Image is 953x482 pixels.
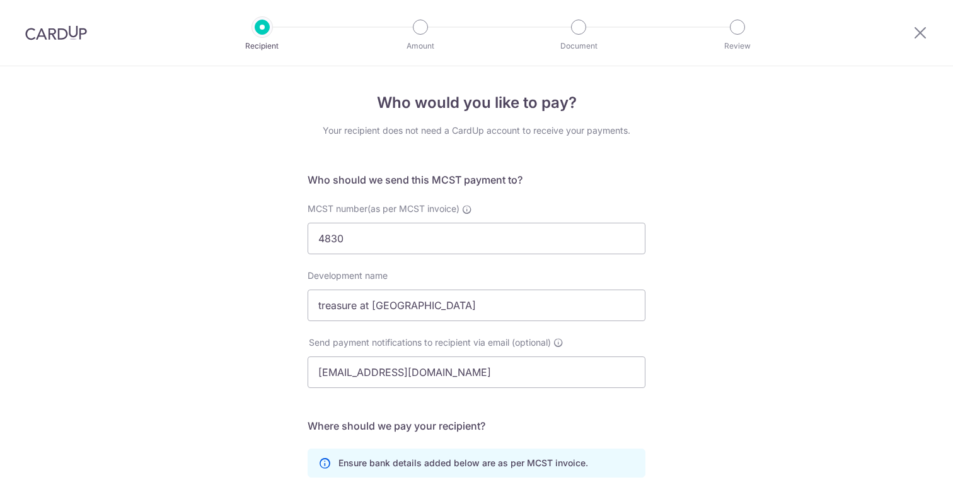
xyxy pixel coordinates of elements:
[374,40,467,52] p: Amount
[308,269,388,282] label: Development name
[308,418,645,433] h5: Where should we pay your recipient?
[308,172,645,187] h5: Who should we send this MCST payment to?
[308,203,459,214] span: MCST number(as per MCST invoice)
[308,124,645,137] div: Your recipient does not need a CardUp account to receive your payments.
[308,223,645,254] input: Example: 0001
[308,91,645,114] h4: Who would you like to pay?
[25,25,87,40] img: CardUp
[691,40,784,52] p: Review
[872,444,940,476] iframe: Opens a widget where you can find more information
[532,40,625,52] p: Document
[216,40,309,52] p: Recipient
[308,356,645,388] input: Enter email address
[338,457,588,469] p: Ensure bank details added below are as per MCST invoice.
[309,336,551,349] span: Send payment notifications to recipient via email (optional)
